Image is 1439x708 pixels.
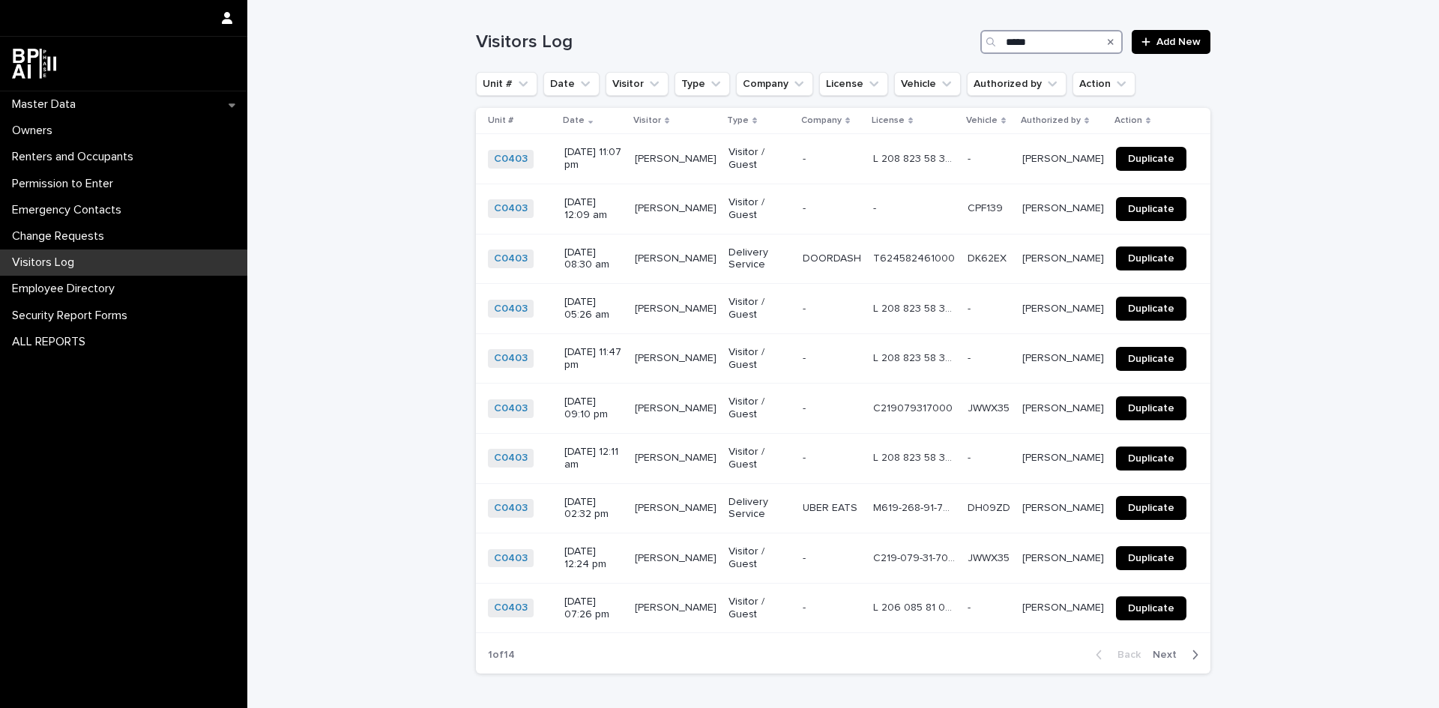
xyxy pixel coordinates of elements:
[1128,403,1174,414] span: Duplicate
[728,196,791,222] p: Visitor / Guest
[873,249,958,265] p: T624582461000
[803,549,809,565] p: -
[6,335,97,349] p: ALL REPORTS
[635,399,719,415] p: [PERSON_NAME]
[803,399,809,415] p: -
[6,177,125,191] p: Permission to Enter
[728,446,791,471] p: Visitor / Guest
[968,300,974,315] p: -
[967,72,1067,96] button: Authorized by
[1128,204,1174,214] span: Duplicate
[873,349,959,365] p: L 208 823 58 300 0
[1128,154,1174,164] span: Duplicate
[476,184,1210,234] tr: C0403 [DATE] 12:09 am[PERSON_NAME][PERSON_NAME] Visitor / Guest-- -- CPF139CPF139 [PERSON_NAME][P...
[476,31,974,53] h1: Visitors Log
[564,545,623,571] p: [DATE] 12:24 pm
[635,249,719,265] p: [PERSON_NAME]
[635,549,719,565] p: [PERSON_NAME]
[494,452,528,465] a: C0403
[476,533,1210,584] tr: C0403 [DATE] 12:24 pm[PERSON_NAME][PERSON_NAME] Visitor / Guest-- C219-079-31-700-0C219-079-31-70...
[727,112,749,129] p: Type
[6,309,139,323] p: Security Report Forms
[563,112,585,129] p: Date
[1116,297,1186,321] a: Duplicate
[476,234,1210,284] tr: C0403 [DATE] 08:30 am[PERSON_NAME][PERSON_NAME] Delivery ServiceDOORDASHDOORDASH T624582461000T62...
[873,300,959,315] p: L 208 823 58 300 0
[968,399,1013,415] p: JWWX35
[564,146,623,172] p: [DATE] 11:07 pm
[1156,37,1201,47] span: Add New
[728,296,791,321] p: Visitor / Guest
[980,30,1123,54] input: Search
[966,112,998,129] p: Vehicle
[1116,596,1186,620] a: Duplicate
[1022,150,1107,166] p: Leilany Rodriguez
[803,599,809,614] p: -
[494,303,528,315] a: C0403
[1116,347,1186,371] a: Duplicate
[6,282,127,296] p: Employee Directory
[1116,496,1186,520] a: Duplicate
[894,72,961,96] button: Vehicle
[1022,399,1107,415] p: Leilany Rodriguez
[1116,396,1186,420] a: Duplicate
[476,433,1210,483] tr: C0403 [DATE] 12:11 am[PERSON_NAME][PERSON_NAME] Visitor / Guest-- L 208 823 58 300 0L 208 823 58 ...
[476,72,537,96] button: Unit #
[968,549,1013,565] p: JWWX35
[873,399,956,415] p: C219079317000
[1022,300,1107,315] p: Leilany Rodriguez
[1022,449,1107,465] p: Leilany Rodriguez
[1116,197,1186,221] a: Duplicate
[1128,453,1174,464] span: Duplicate
[873,499,959,515] p: M619-268-91-700-0
[476,333,1210,384] tr: C0403 [DATE] 11:47 pm[PERSON_NAME][PERSON_NAME] Visitor / Guest-- L 208 823 58 300 0L 208 823 58 ...
[476,637,527,674] p: 1 of 14
[968,150,974,166] p: -
[494,153,528,166] a: C0403
[633,112,661,129] p: Visitor
[1147,648,1210,662] button: Next
[803,199,809,215] p: -
[728,396,791,421] p: Visitor / Guest
[635,300,719,315] p: LEYTON RANDALL JOSE R
[1116,447,1186,471] a: Duplicate
[564,596,623,621] p: [DATE] 07:26 pm
[803,499,860,515] p: UBER EATS
[728,496,791,521] p: Delivery Service
[819,72,888,96] button: License
[494,202,528,215] a: C0403
[6,229,116,243] p: Change Requests
[476,583,1210,633] tr: C0403 [DATE] 07:26 pm[PERSON_NAME][PERSON_NAME] Visitor / Guest-- L 206 085 81 000 0L 206 085 81 ...
[494,602,528,614] a: C0403
[1114,112,1142,129] p: Action
[968,249,1010,265] p: DK62EX
[1022,249,1107,265] p: Leilany Rodriguez
[873,549,959,565] p: C219-079-31-700-0
[476,483,1210,533] tr: C0403 [DATE] 02:32 pm[PERSON_NAME][PERSON_NAME] Delivery ServiceUBER EATSUBER EATS M619-268-91-70...
[736,72,813,96] button: Company
[728,596,791,621] p: Visitor / Guest
[873,199,879,215] p: -
[728,346,791,372] p: Visitor / Guest
[476,384,1210,434] tr: C0403 [DATE] 09:10 pm[PERSON_NAME][PERSON_NAME] Visitor / Guest-- C219079317000C219079317000 JWWX...
[564,196,623,222] p: [DATE] 12:09 am
[1022,549,1107,565] p: Leilany Rodriguez
[494,502,528,515] a: C0403
[873,150,959,166] p: L 208 823 58 300 0
[564,446,623,471] p: [DATE] 12:11 am
[728,246,791,272] p: Delivery Service
[606,72,669,96] button: Visitor
[1108,650,1141,660] span: Back
[1128,503,1174,513] span: Duplicate
[494,402,528,415] a: C0403
[1022,599,1107,614] p: Leilany Rodriguez
[476,134,1210,184] tr: C0403 [DATE] 11:07 pm[PERSON_NAME][PERSON_NAME] Visitor / Guest-- L 208 823 58 300 0L 208 823 58 ...
[6,203,133,217] p: Emergency Contacts
[801,112,842,129] p: Company
[968,449,974,465] p: -
[1128,603,1174,614] span: Duplicate
[6,150,145,164] p: Renters and Occupants
[564,396,623,421] p: [DATE] 09:10 pm
[1022,349,1107,365] p: Leilany Rodriguez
